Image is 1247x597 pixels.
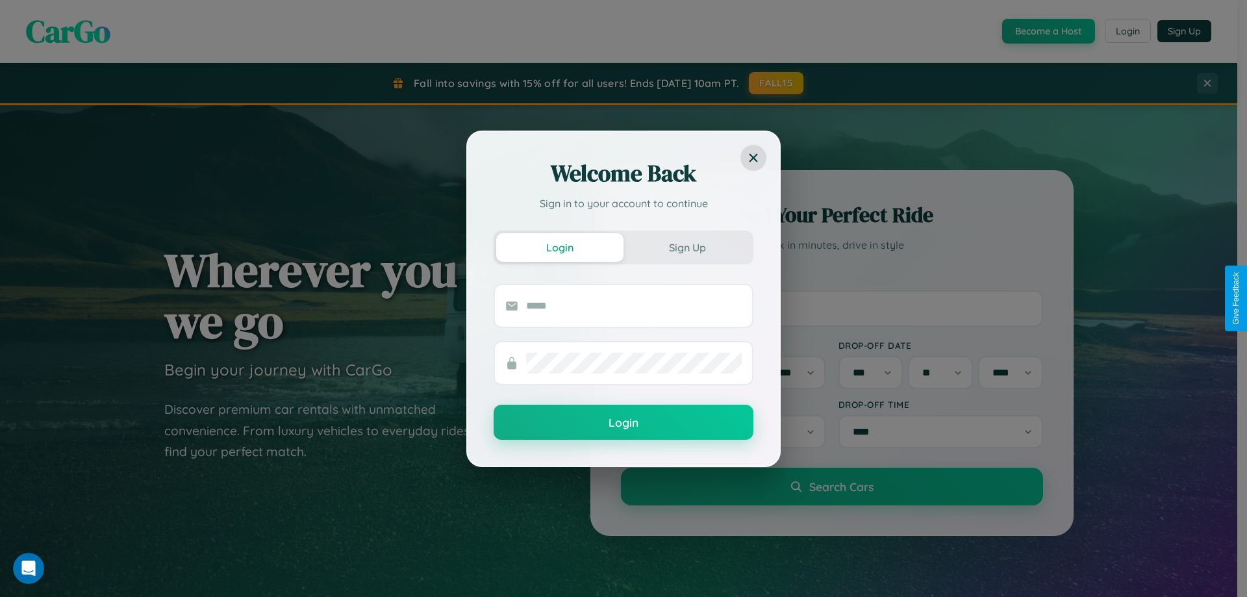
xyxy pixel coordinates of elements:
[494,405,753,440] button: Login
[623,233,751,262] button: Sign Up
[13,553,44,584] iframe: Intercom live chat
[494,158,753,189] h2: Welcome Back
[496,233,623,262] button: Login
[1231,272,1241,325] div: Give Feedback
[494,196,753,211] p: Sign in to your account to continue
